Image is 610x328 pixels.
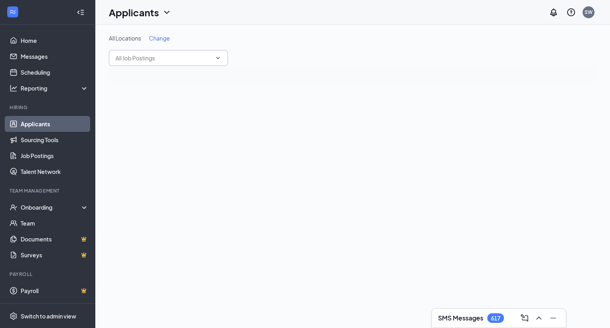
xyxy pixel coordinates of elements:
button: Minimize [547,312,560,324]
a: Scheduling [21,64,89,80]
span: Change [149,35,170,42]
div: Reporting [21,84,89,92]
div: Hiring [10,104,87,111]
svg: ChevronDown [215,55,221,61]
svg: Notifications [549,8,558,17]
button: ChevronUp [533,312,545,324]
a: Job Postings [21,148,89,164]
a: Sourcing Tools [21,132,89,148]
div: Team Management [10,187,87,194]
a: Team [21,215,89,231]
svg: UserCheck [10,203,17,211]
div: Switch to admin view [21,312,76,320]
a: PayrollCrown [21,283,89,299]
h1: Applicants [109,6,159,19]
span: All Locations [109,35,141,42]
div: SW [585,9,593,15]
div: 617 [491,315,500,322]
a: Talent Network [21,164,89,179]
svg: ChevronUp [534,313,544,323]
button: ComposeMessage [518,312,531,324]
svg: Minimize [548,313,558,323]
input: All Job Postings [116,54,212,62]
a: Applicants [21,116,89,132]
svg: Analysis [10,84,17,92]
svg: Settings [10,312,17,320]
svg: ChevronDown [162,8,172,17]
svg: Collapse [77,8,85,16]
a: DocumentsCrown [21,231,89,247]
svg: QuestionInfo [566,8,576,17]
a: SurveysCrown [21,247,89,263]
a: Home [21,33,89,48]
svg: WorkstreamLogo [9,8,17,16]
svg: ComposeMessage [520,313,529,323]
h3: SMS Messages [438,314,483,322]
a: Messages [21,48,89,64]
div: Payroll [10,271,87,278]
div: Onboarding [21,203,82,211]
